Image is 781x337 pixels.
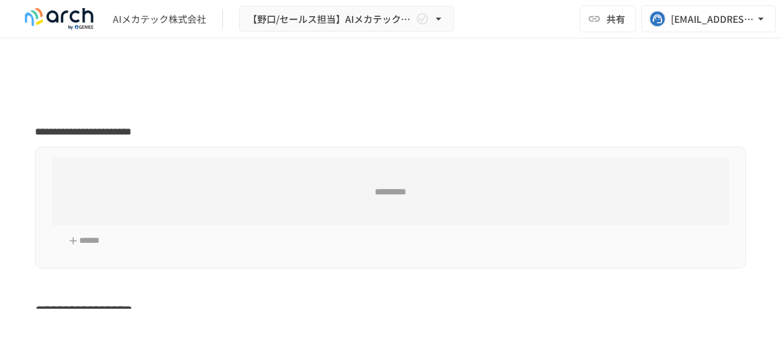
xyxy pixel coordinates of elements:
button: 【野口/セールス担当】AIメカテック株式会社様_初期設定サポート [239,6,454,32]
button: [EMAIL_ADDRESS][DOMAIN_NAME] [641,5,776,32]
div: [EMAIL_ADDRESS][DOMAIN_NAME] [671,11,754,28]
div: AIメカテック株式会社 [113,12,206,26]
button: 共有 [580,5,636,32]
span: 共有 [606,11,625,26]
img: logo-default@2x-9cf2c760.svg [16,8,102,30]
span: 【野口/セールス担当】AIメカテック株式会社様_初期設定サポート [248,11,413,28]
